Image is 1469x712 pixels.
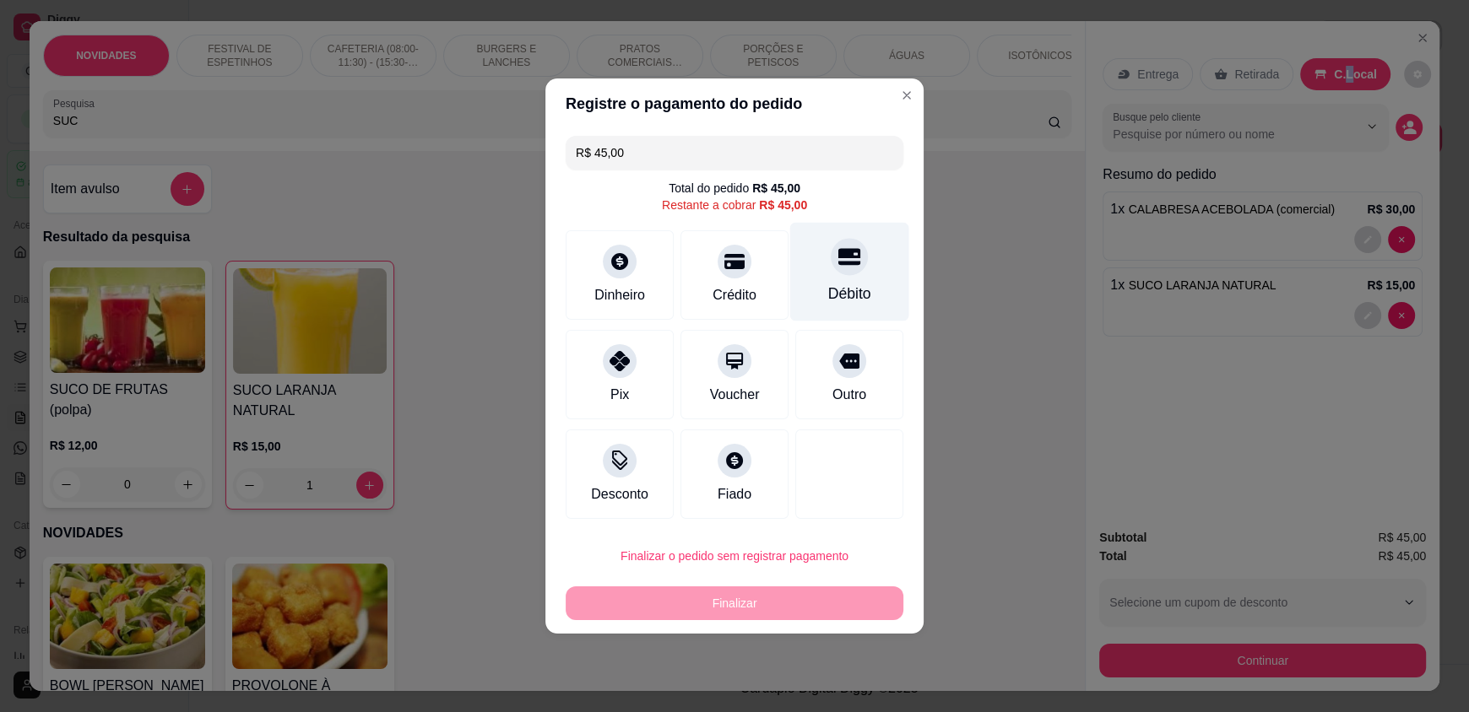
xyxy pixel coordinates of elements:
[566,539,903,573] button: Finalizar o pedido sem registrar pagamento
[545,78,924,129] header: Registre o pagamento do pedido
[576,136,893,170] input: Ex.: hambúrguer de cordeiro
[832,385,866,405] div: Outro
[594,285,645,305] div: Dinheiro
[759,197,807,213] div: R$ 45,00
[669,180,800,197] div: Total do pedido
[591,484,648,504] div: Desconto
[752,180,800,197] div: R$ 45,00
[610,385,629,405] div: Pix
[893,82,920,109] button: Close
[713,285,756,305] div: Crédito
[718,484,751,504] div: Fiado
[828,283,871,305] div: Débito
[662,197,807,213] div: Restante a cobrar
[710,385,760,405] div: Voucher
